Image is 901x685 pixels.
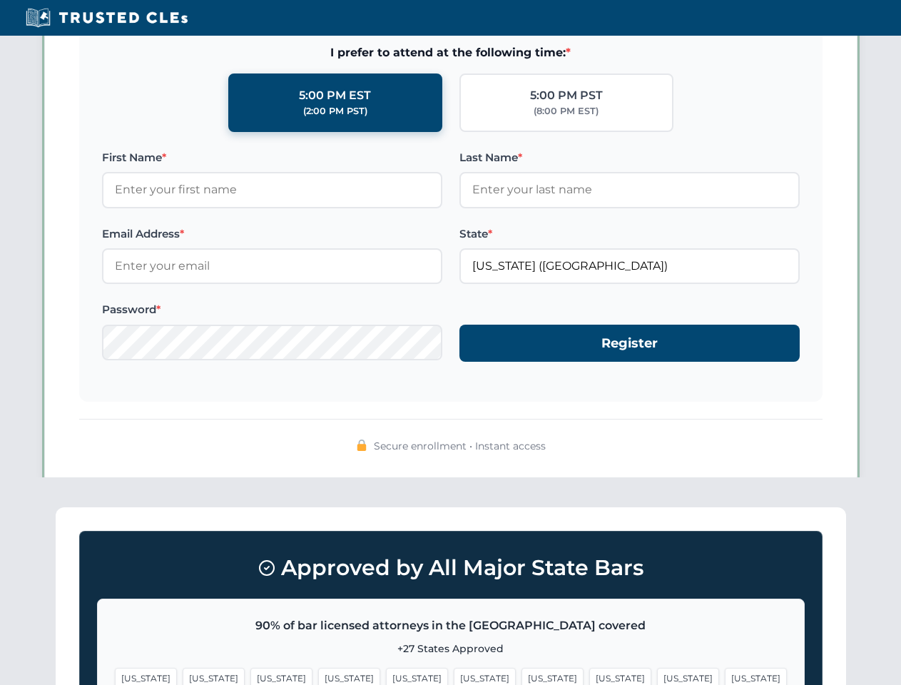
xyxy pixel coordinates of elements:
[115,616,787,635] p: 90% of bar licensed attorneys in the [GEOGRAPHIC_DATA] covered
[530,86,603,105] div: 5:00 PM PST
[102,248,442,284] input: Enter your email
[102,44,800,62] span: I prefer to attend at the following time:
[102,225,442,243] label: Email Address
[459,248,800,284] input: Washington (WA)
[459,172,800,208] input: Enter your last name
[21,7,192,29] img: Trusted CLEs
[534,104,599,118] div: (8:00 PM EST)
[97,549,805,587] h3: Approved by All Major State Bars
[102,149,442,166] label: First Name
[299,86,371,105] div: 5:00 PM EST
[374,438,546,454] span: Secure enrollment • Instant access
[303,104,367,118] div: (2:00 PM PST)
[115,641,787,656] p: +27 States Approved
[459,149,800,166] label: Last Name
[102,172,442,208] input: Enter your first name
[356,440,367,451] img: 🔒
[459,225,800,243] label: State
[459,325,800,362] button: Register
[102,301,442,318] label: Password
